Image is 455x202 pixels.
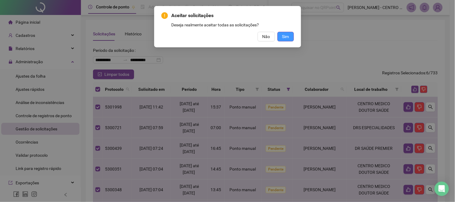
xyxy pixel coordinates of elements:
div: Deseja realmente aceitar todas as solicitações? [172,22,294,28]
span: Aceitar solicitações [172,12,294,19]
span: exclamation-circle [161,12,168,19]
div: Open Intercom Messenger [435,182,449,196]
button: Não [258,32,275,41]
button: Sim [277,32,294,41]
span: Não [262,33,270,40]
span: Sim [282,33,289,40]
